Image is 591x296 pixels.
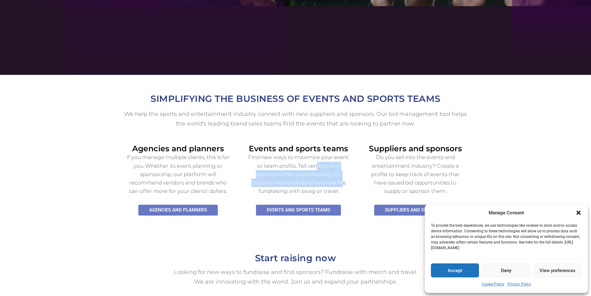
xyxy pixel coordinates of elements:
p: To provide the best experiences, we use technologies like cookies to store and/or access device i... [431,223,581,251]
span: Agencies and planners [132,144,224,153]
span: Suppliers and sponsors [369,144,462,153]
span: Events and sports teams [249,144,348,153]
a: Cookie Policy [482,280,504,288]
button: View preferences [534,263,582,277]
h2: Start raising now [122,250,469,266]
div: Close dialogue [575,210,582,216]
a: Suppliers and Sponsors [374,205,456,216]
h5: We are innovating with the world. Join us and expand your partnerships. [122,279,469,285]
button: Accept [431,263,479,277]
h2: SIMPLIFYING THE BUSINESS OF EVENTS AND SPORTS TEAMS [122,91,469,106]
p: If you manage multiple clients, this is for you. Whether its event planning or sponsorship, our p... [127,153,230,195]
div: Manage Consent [489,209,524,217]
button: Deny [482,263,530,277]
a: Events and SPORTS TEAMS [256,205,341,216]
p: Find new ways to maximize your event or team profits. Tell vendors and sponsors what you're looki... [245,153,352,195]
span: Agencies and planners [149,208,207,212]
h5: We help the sports and entertainment industry connect with new suppliers and sponsors. Our bid ma... [122,109,469,128]
a: Agencies and planners [138,205,218,216]
h5: Looking for new ways to fundraise and find sponsors? Fundraise with merch and travel. [122,269,469,276]
a: Privacy Policy [508,280,531,288]
span: Events and SPORTS TEAMS [267,208,330,212]
p: Do you sell into the events and entertainment industry? Create a profile to keep track of events ... [368,153,463,195]
span: Suppliers and Sponsors [385,208,445,212]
